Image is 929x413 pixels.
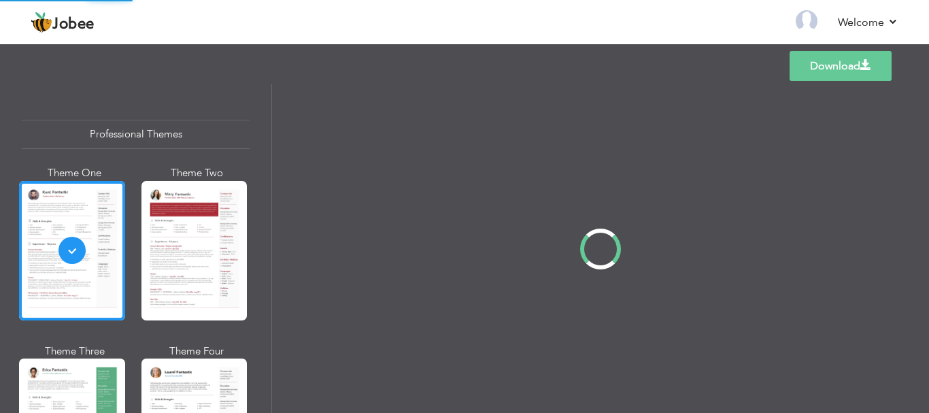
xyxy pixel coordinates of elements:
span: Jobee [52,17,95,32]
a: Welcome [838,14,898,31]
a: Jobee [31,12,95,33]
a: Download [790,51,892,81]
img: Profile Img [796,10,817,32]
img: jobee.io [31,12,52,33]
